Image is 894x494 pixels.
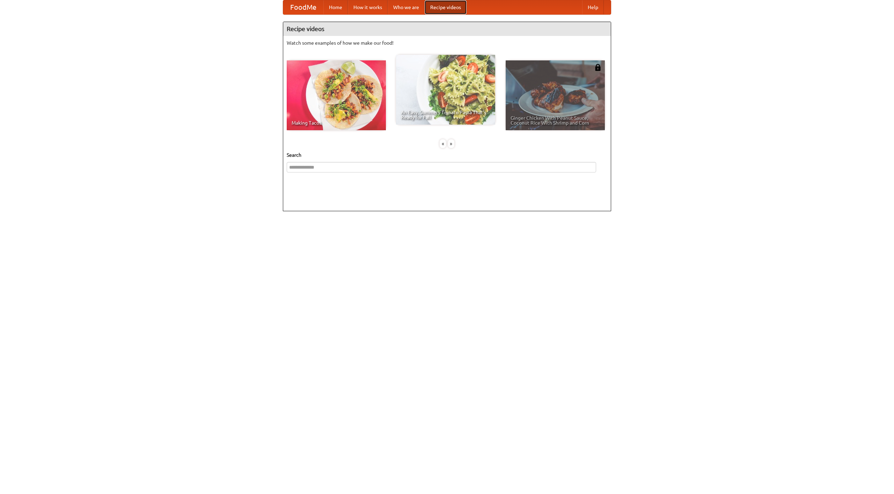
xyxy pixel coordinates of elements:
div: » [448,139,454,148]
a: Help [582,0,604,14]
span: Making Tacos [292,120,381,125]
div: « [440,139,446,148]
a: How it works [348,0,388,14]
p: Watch some examples of how we make our food! [287,39,607,46]
a: Home [323,0,348,14]
a: Making Tacos [287,60,386,130]
a: FoodMe [283,0,323,14]
img: 483408.png [594,64,601,71]
a: An Easy, Summery Tomato Pasta That's Ready for Fall [396,55,495,125]
h4: Recipe videos [283,22,611,36]
a: Recipe videos [425,0,467,14]
h5: Search [287,152,607,158]
span: An Easy, Summery Tomato Pasta That's Ready for Fall [401,110,490,120]
a: Who we are [388,0,425,14]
